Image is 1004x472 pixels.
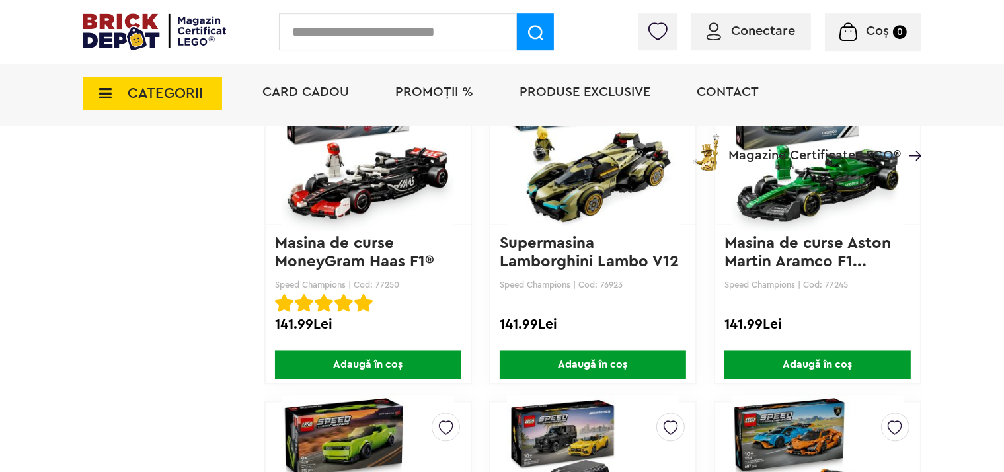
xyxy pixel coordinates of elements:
a: Adaugă în coș [715,350,920,379]
a: Produse exclusive [520,85,650,98]
div: 141.99Lei [724,316,911,333]
a: Masina de curse Aston Martin Aramco F1... [724,235,896,270]
a: Adaugă în coș [266,350,471,379]
p: Speed Champions | Cod: 76923 [500,280,686,290]
a: Magazine Certificate LEGO® [901,132,921,145]
span: Magazine Certificate LEGO® [728,132,901,162]
div: 141.99Lei [275,316,461,333]
span: Adaugă în coș [275,350,461,379]
img: Evaluare cu stele [334,294,353,312]
span: Conectare [731,24,795,38]
p: Speed Champions | Cod: 77245 [724,280,911,290]
a: Conectare [707,24,795,38]
img: Evaluare cu stele [295,294,313,312]
a: Card Cadou [262,85,349,98]
a: PROMOȚII % [395,85,473,98]
div: 141.99Lei [500,316,686,333]
a: Contact [697,85,759,98]
span: CATEGORII [128,86,203,100]
img: Evaluare cu stele [315,294,333,312]
span: Adaugă în coș [724,350,911,379]
a: Adaugă în coș [490,350,695,379]
img: Evaluare cu stele [354,294,373,312]
a: Supermasina Lamborghini Lambo V12 Vision GT [500,235,683,288]
a: Masina de curse MoneyGram Haas F1® Tea... [275,235,438,288]
small: 0 [893,25,907,39]
span: Adaugă în coș [500,350,686,379]
span: Coș [866,24,889,38]
img: Evaluare cu stele [275,294,293,312]
p: Speed Champions | Cod: 77250 [275,280,461,290]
